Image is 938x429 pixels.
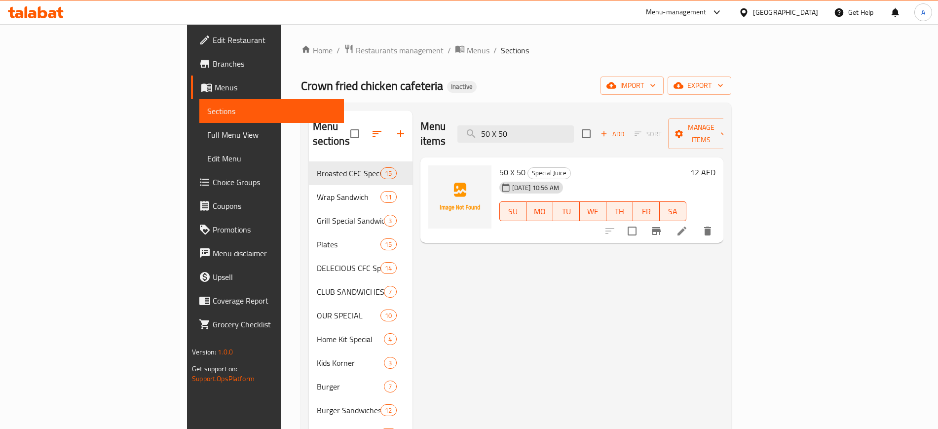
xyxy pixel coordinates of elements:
span: import [608,79,656,92]
span: A [921,7,925,18]
a: Grocery Checklist [191,312,343,336]
span: Edit Restaurant [213,34,336,46]
a: Choice Groups [191,170,343,194]
span: Get support on: [192,362,237,375]
span: Sort sections [365,122,389,146]
button: SA [660,201,686,221]
a: Menus [191,76,343,99]
span: MO [530,204,549,219]
div: Grill Special Sandwich3 [309,209,413,233]
button: delete [696,219,719,243]
button: Add section [389,122,413,146]
img: 50 X 50 [428,165,491,229]
h6: 12 AED [690,165,715,179]
div: Burger Sandwiches12 [309,398,413,422]
div: Inactive [447,81,477,93]
a: Coupons [191,194,343,218]
a: Edit Restaurant [191,28,343,52]
span: Manage items [676,121,726,146]
span: 3 [384,216,396,226]
a: Edit Menu [199,147,343,170]
span: 50 X 50 [499,165,525,180]
span: Menu disclaimer [213,247,336,259]
a: Menu disclaimer [191,241,343,265]
button: TH [606,201,633,221]
span: Kids Korner [317,357,384,369]
span: 14 [381,264,396,273]
button: export [668,77,731,95]
div: items [380,404,396,416]
span: Select section first [628,126,668,142]
span: Version: [192,346,216,358]
button: Branch-specific-item [644,219,668,243]
div: Special Juice [527,167,571,179]
div: Plates15 [309,233,413,256]
span: Edit Menu [207,153,336,164]
span: Sections [501,44,529,56]
span: Select all sections [344,123,365,144]
span: Home Kit Special [317,333,384,345]
div: Burger7 [309,375,413,398]
span: WE [584,204,602,219]
span: FR [637,204,656,219]
span: 7 [384,382,396,391]
button: MO [526,201,553,221]
div: items [380,262,396,274]
div: items [380,167,396,179]
span: Burger Sandwiches [317,404,381,416]
div: CLUB SANDWICHES7 [309,280,413,304]
span: Upsell [213,271,336,283]
span: 4 [384,335,396,344]
span: TH [610,204,629,219]
span: Promotions [213,224,336,235]
div: OUR SPECIAL10 [309,304,413,327]
span: OUR SPECIAL [317,310,381,321]
span: SA [664,204,682,219]
a: Sections [199,99,343,123]
span: 15 [381,240,396,249]
button: WE [580,201,606,221]
span: Menus [215,81,336,93]
div: items [384,215,396,227]
li: / [493,44,497,56]
div: items [380,191,396,203]
span: Select section [576,123,597,144]
button: FR [633,201,660,221]
span: Restaurants management [356,44,444,56]
a: Full Menu View [199,123,343,147]
h2: Menu items [420,119,446,149]
div: items [380,238,396,250]
div: Home Kit Special4 [309,327,413,351]
li: / [448,44,451,56]
span: Plates [317,238,381,250]
span: CLUB SANDWICHES [317,286,384,298]
span: 7 [384,287,396,297]
div: items [380,310,396,321]
button: TU [553,201,580,221]
span: 10 [381,311,396,320]
div: Kids Korner3 [309,351,413,375]
div: [GEOGRAPHIC_DATA] [753,7,818,18]
div: DELECIOUS CFC Special14 [309,256,413,280]
span: Menus [467,44,489,56]
span: export [675,79,723,92]
span: Grocery Checklist [213,318,336,330]
span: Grill Special Sandwich [317,215,384,227]
span: Broasted CFC Special [317,167,381,179]
span: 11 [381,193,396,202]
span: 12 [381,406,396,415]
span: Select to update [622,221,642,241]
button: Add [597,126,628,142]
span: Coverage Report [213,295,336,307]
span: Sections [207,105,336,117]
span: Burger [317,381,384,392]
span: Wrap Sandwich [317,191,381,203]
div: DELECIOUS CFC Special [317,262,381,274]
div: Menu-management [646,6,707,18]
span: Full Menu View [207,129,336,141]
